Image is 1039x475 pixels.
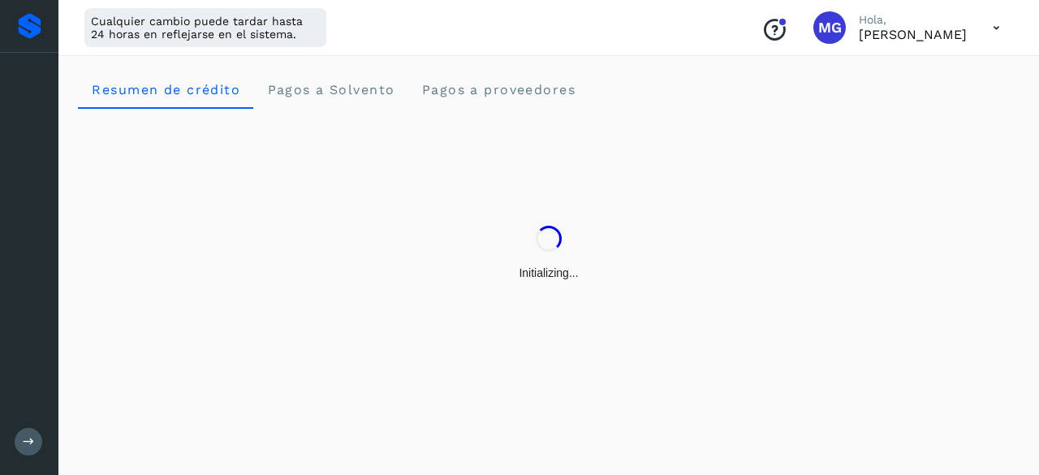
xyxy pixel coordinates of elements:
p: MANUEL GERARDO VELA [859,27,967,42]
p: Hola, [859,13,967,27]
span: Pagos a Solvento [266,82,394,97]
span: Pagos a proveedores [420,82,576,97]
span: Resumen de crédito [91,82,240,97]
div: Cualquier cambio puede tardar hasta 24 horas en reflejarse en el sistema. [84,8,326,47]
